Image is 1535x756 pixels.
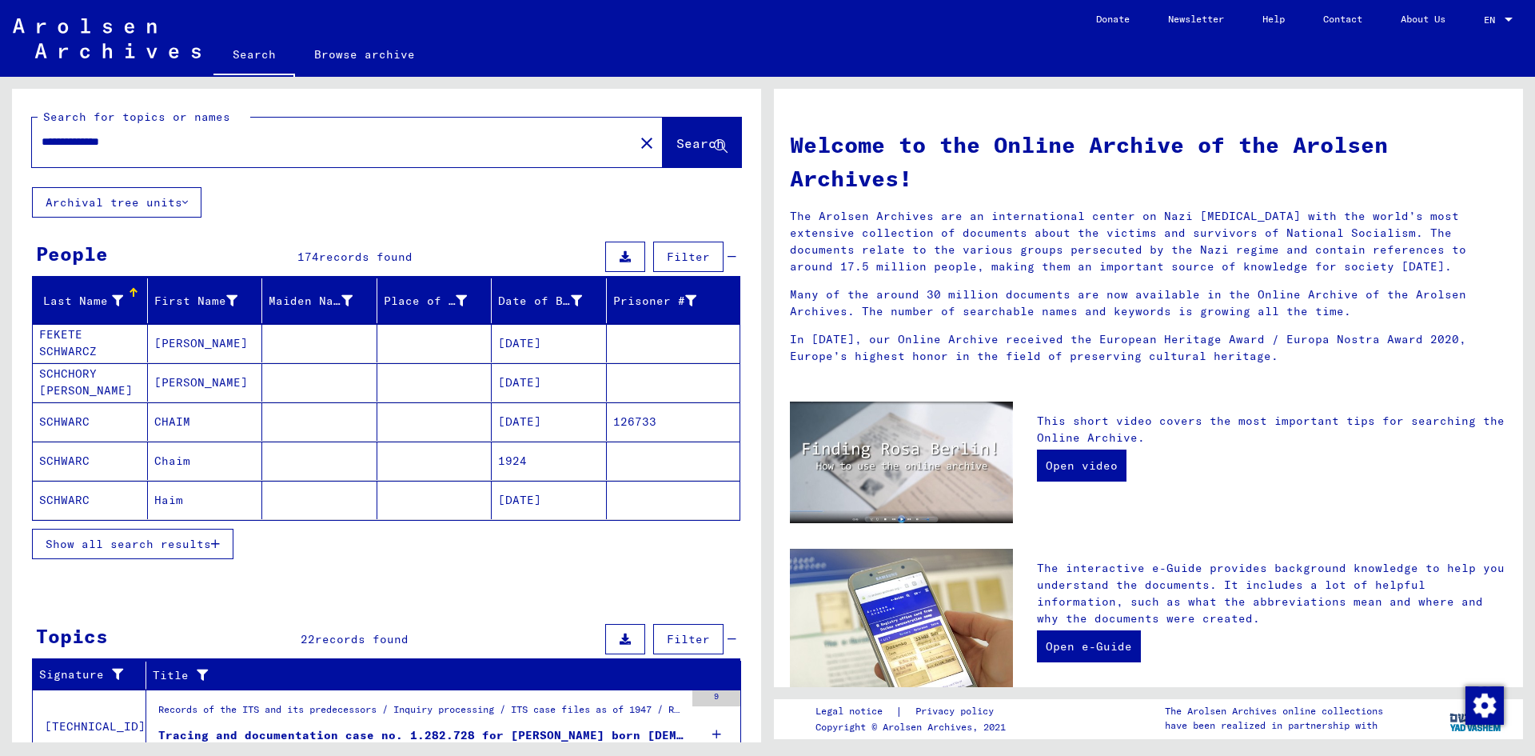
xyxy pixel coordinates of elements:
[262,278,377,323] mat-header-cell: Maiden Name
[295,35,434,74] a: Browse archive
[148,324,263,362] mat-cell: [PERSON_NAME]
[1037,450,1126,482] a: Open video
[36,239,108,268] div: People
[1037,413,1507,446] p: This short video covers the most important tips for searching the Online Archive.
[39,666,126,683] div: Signature
[158,727,684,744] div: Tracing and documentation case no. 1.282.728 for [PERSON_NAME] born [DEMOGRAPHIC_DATA]
[33,442,148,480] mat-cell: SCHWARC
[33,363,148,402] mat-cell: SCHCHORY [PERSON_NAME]
[148,442,263,480] mat-cell: Chaim
[148,481,263,519] mat-cell: Haim
[607,278,740,323] mat-header-cell: Prisoner #
[153,662,721,688] div: Title
[492,402,607,441] mat-cell: [DATE]
[631,126,663,158] button: Clear
[790,208,1507,275] p: The Arolsen Archives are an international center on Nazi [MEDICAL_DATA] with the world’s most ext...
[790,331,1507,365] p: In [DATE], our Online Archive received the European Heritage Award / Europa Nostra Award 2020, Eu...
[213,35,295,77] a: Search
[297,250,319,264] span: 174
[1165,718,1383,733] p: have been realized in partnership with
[33,402,148,441] mat-cell: SCHWARC
[607,402,740,441] mat-cell: 126733
[613,293,697,310] div: Prisoner #
[903,703,1013,720] a: Privacy policy
[815,703,1013,720] div: |
[613,288,721,314] div: Prisoner #
[653,624,724,654] button: Filter
[154,288,262,314] div: First Name
[43,110,230,124] mat-label: Search for topics or names
[676,135,724,151] span: Search
[492,363,607,402] mat-cell: [DATE]
[13,18,201,58] img: Arolsen_neg.svg
[492,324,607,362] mat-cell: [DATE]
[32,187,201,218] button: Archival tree units
[667,632,710,646] span: Filter
[492,442,607,480] mat-cell: 1924
[36,622,108,650] div: Topics
[492,278,607,323] mat-header-cell: Date of Birth
[269,293,353,310] div: Maiden Name
[492,481,607,519] mat-cell: [DATE]
[790,286,1507,320] p: Many of the around 30 million documents are now available in the Online Archive of the Arolsen Ar...
[33,481,148,519] mat-cell: SCHWARC
[377,278,492,323] mat-header-cell: Place of Birth
[319,250,413,264] span: records found
[815,703,895,720] a: Legal notice
[148,363,263,402] mat-cell: [PERSON_NAME]
[32,529,233,559] button: Show all search results
[663,118,741,167] button: Search
[39,288,147,314] div: Last Name
[269,288,377,314] div: Maiden Name
[154,293,238,310] div: First Name
[667,250,710,264] span: Filter
[1037,630,1141,662] a: Open e-Guide
[1446,698,1506,738] img: yv_logo.png
[498,288,606,314] div: Date of Birth
[153,667,701,684] div: Title
[39,293,123,310] div: Last Name
[33,324,148,362] mat-cell: FEKETE SCHWARCZ
[1165,704,1383,718] p: The Arolsen Archives online collections
[653,242,724,272] button: Filter
[1037,560,1507,627] p: The interactive e-Guide provides background knowledge to help you understand the documents. It in...
[46,537,211,551] span: Show all search results
[790,402,1013,523] img: video.jpg
[1484,14,1501,26] span: EN
[39,662,146,688] div: Signature
[815,720,1013,734] p: Copyright © Arolsen Archives, 2021
[790,128,1507,195] h1: Welcome to the Online Archive of the Arolsen Archives!
[384,293,468,310] div: Place of Birth
[498,293,582,310] div: Date of Birth
[692,690,740,706] div: 9
[33,278,148,323] mat-header-cell: Last Name
[148,278,263,323] mat-header-cell: First Name
[637,134,656,153] mat-icon: close
[301,632,315,646] span: 22
[148,402,263,441] mat-cell: CHAIM
[384,288,492,314] div: Place of Birth
[315,632,409,646] span: records found
[790,549,1013,698] img: eguide.jpg
[1465,686,1504,725] img: Change consent
[158,702,684,725] div: Records of the ITS and its predecessors / Inquiry processing / ITS case files as of 1947 / Reposi...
